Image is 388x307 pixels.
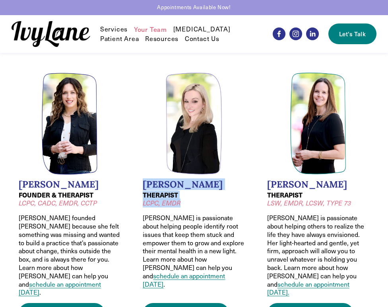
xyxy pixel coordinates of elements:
h2: [PERSON_NAME] [143,179,245,190]
a: Contact Us [185,34,219,43]
img: Ivy Lane Counseling &mdash; Therapy that works for you [12,21,90,47]
em: LSW, EMDR, LCSW, TYPE 73 [267,199,351,207]
img: Headshot of Wendy Pawelski, LCPC, CADC, EMDR, CCTP. Wendy is a founder oft Ivy Lane Counseling [42,72,98,175]
a: schedule an appointment [DATE]. [267,280,349,297]
p: [PERSON_NAME] founded [PERSON_NAME] because she felt something was missing and wanted to build a ... [19,214,121,297]
a: [MEDICAL_DATA] [173,24,231,34]
strong: THERAPIST [267,190,303,199]
a: schedule an appointment [DATE] [143,272,225,288]
span: Resources [145,35,178,43]
a: folder dropdown [145,34,178,43]
h2: [PERSON_NAME] [267,179,369,190]
a: Your Team [134,24,167,34]
p: [PERSON_NAME] is passionate about helping others to realize the life they have always envisioned.... [267,214,369,297]
img: Headshot of Jodi Kautz, LSW, EMDR, TYPE 73, LCSW. Jodi is a therapist at Ivy Lane Counseling. [290,72,347,175]
p: [PERSON_NAME] is passionate about helping people identify root issues that keep them stuck and em... [143,214,245,288]
em: LCPC, EMDR [143,199,180,207]
em: LCPC, CADC, EMDR, CCTP [19,199,97,207]
a: Let's Talk [328,23,376,44]
img: Headshot of Jessica Wilkiel, LCPC, EMDR. Meghan is a therapist at Ivy Lane Counseling. [166,72,222,175]
a: folder dropdown [100,24,128,34]
a: LinkedIn [306,27,319,40]
a: Instagram [289,27,302,40]
a: Facebook [273,27,285,40]
h2: [PERSON_NAME] [19,179,121,190]
strong: FOUNDER & THERAPIST [19,190,93,199]
a: Patient Area [100,34,139,43]
span: Services [100,25,128,33]
a: schedule an appointment [DATE] [19,280,101,297]
strong: THERAPIST [143,190,178,199]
